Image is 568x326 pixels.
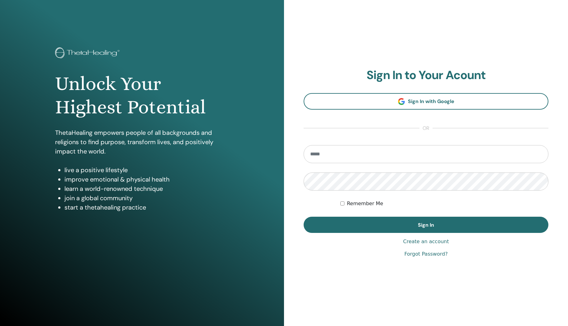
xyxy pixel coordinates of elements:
li: live a positive lifestyle [64,165,229,175]
button: Sign In [304,217,548,233]
li: improve emotional & physical health [64,175,229,184]
h2: Sign In to Your Acount [304,68,548,83]
li: learn a world-renowned technique [64,184,229,193]
a: Sign In with Google [304,93,548,110]
li: start a thetahealing practice [64,203,229,212]
span: Sign In with Google [408,98,454,105]
a: Forgot Password? [404,250,447,258]
li: join a global community [64,193,229,203]
div: Keep me authenticated indefinitely or until I manually logout [340,200,548,207]
label: Remember Me [347,200,383,207]
p: ThetaHealing empowers people of all backgrounds and religions to find purpose, transform lives, a... [55,128,229,156]
a: Create an account [403,238,449,245]
h1: Unlock Your Highest Potential [55,72,229,119]
span: or [419,125,433,132]
span: Sign In [418,222,434,228]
